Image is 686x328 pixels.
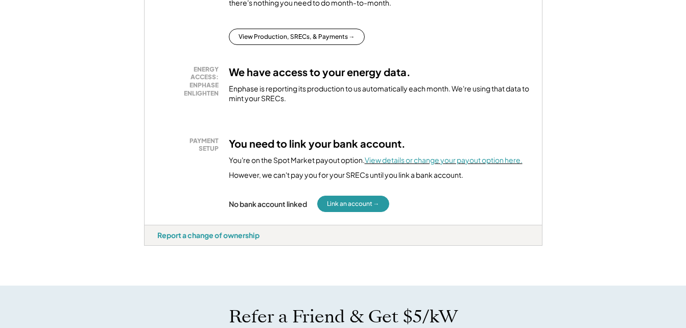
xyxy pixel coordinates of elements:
[229,170,463,180] div: However, we can't pay you for your SRECs until you link a bank account.
[317,196,389,212] button: Link an account →
[365,155,523,165] a: View details or change your payout option here.
[229,199,307,208] div: No bank account linked
[229,306,458,327] h1: Refer a Friend & Get $5/kW
[157,230,259,240] div: Report a change of ownership
[229,84,529,104] div: Enphase is reporting its production to us automatically each month. We're using that data to mint...
[229,29,365,45] button: View Production, SRECs, & Payments →
[162,65,219,97] div: ENERGY ACCESS: ENPHASE ENLIGHTEN
[162,137,219,153] div: PAYMENT SETUP
[229,65,411,79] h3: We have access to your energy data.
[229,155,523,166] div: You're on the Spot Market payout option.
[229,137,406,150] h3: You need to link your bank account.
[144,246,181,250] div: bd5dqejq - VA Distributed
